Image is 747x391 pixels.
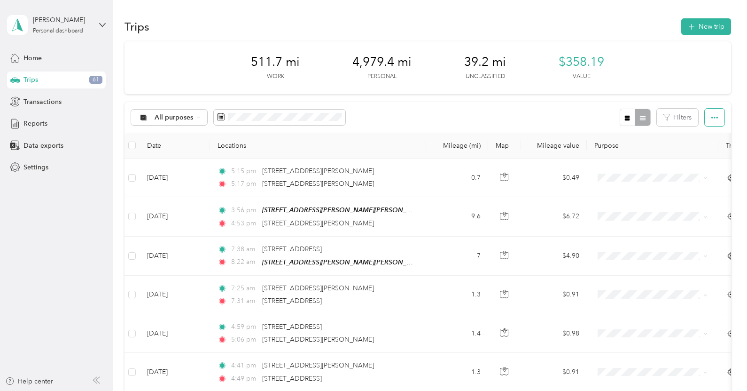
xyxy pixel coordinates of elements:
div: Personal dashboard [33,28,83,34]
span: 3:56 pm [231,205,258,215]
span: 4:41 pm [231,360,258,371]
span: Settings [23,162,48,172]
p: Unclassified [466,72,505,81]
p: Work [267,72,284,81]
th: Date [140,133,210,159]
span: [STREET_ADDRESS][PERSON_NAME][PERSON_NAME] ([STREET_ADDRESS][PERSON_NAME]) [262,206,545,214]
td: 0.7 [426,159,488,197]
td: [DATE] [140,197,210,236]
span: Home [23,53,42,63]
span: 4:53 pm [231,218,258,229]
th: Mileage (mi) [426,133,488,159]
button: Help center [5,376,53,386]
th: Map [488,133,521,159]
span: 4:49 pm [231,374,258,384]
span: [STREET_ADDRESS] [262,297,322,305]
button: New trip [681,18,731,35]
span: Reports [23,119,47,128]
span: $358.19 [559,55,604,70]
span: [STREET_ADDRESS][PERSON_NAME] [262,284,374,292]
span: [STREET_ADDRESS] [262,323,322,331]
button: Filters [657,109,698,126]
span: 7:31 am [231,296,258,306]
span: 39.2 mi [464,55,506,70]
span: [STREET_ADDRESS][PERSON_NAME] [262,219,374,227]
td: [DATE] [140,159,210,197]
span: 4,979.4 mi [352,55,412,70]
td: [DATE] [140,314,210,353]
span: 5:17 pm [231,179,258,189]
span: 5:15 pm [231,166,258,176]
span: 8:22 am [231,257,258,267]
td: $4.90 [521,237,587,276]
td: [DATE] [140,237,210,276]
td: [DATE] [140,276,210,314]
span: [STREET_ADDRESS][PERSON_NAME] [262,180,374,188]
td: 1.4 [426,314,488,353]
td: 9.6 [426,197,488,236]
span: Data exports [23,141,63,151]
span: [STREET_ADDRESS][PERSON_NAME] [262,167,374,175]
span: Trips [23,75,38,85]
span: [STREET_ADDRESS] [262,245,322,253]
td: $6.72 [521,197,587,236]
span: [STREET_ADDRESS] [262,375,322,383]
span: All purposes [155,114,194,121]
span: Transactions [23,97,62,107]
td: $0.49 [521,159,587,197]
h1: Trips [124,22,149,32]
span: 4:59 pm [231,322,258,332]
span: [STREET_ADDRESS][PERSON_NAME] [262,361,374,369]
iframe: Everlance-gr Chat Button Frame [694,338,747,391]
p: Personal [367,72,397,81]
th: Mileage value [521,133,587,159]
td: 7 [426,237,488,276]
span: 511.7 mi [251,55,300,70]
div: [PERSON_NAME] [33,15,92,25]
p: Value [573,72,591,81]
span: 5:06 pm [231,335,258,345]
td: $0.91 [521,276,587,314]
td: 1.3 [426,276,488,314]
span: 61 [89,76,102,84]
th: Locations [210,133,426,159]
span: [STREET_ADDRESS][PERSON_NAME] [262,335,374,343]
td: $0.98 [521,314,587,353]
span: [STREET_ADDRESS][PERSON_NAME][PERSON_NAME] ([STREET_ADDRESS][PERSON_NAME]) [262,258,545,266]
th: Purpose [587,133,718,159]
span: 7:25 am [231,283,258,294]
span: 7:38 am [231,244,258,255]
